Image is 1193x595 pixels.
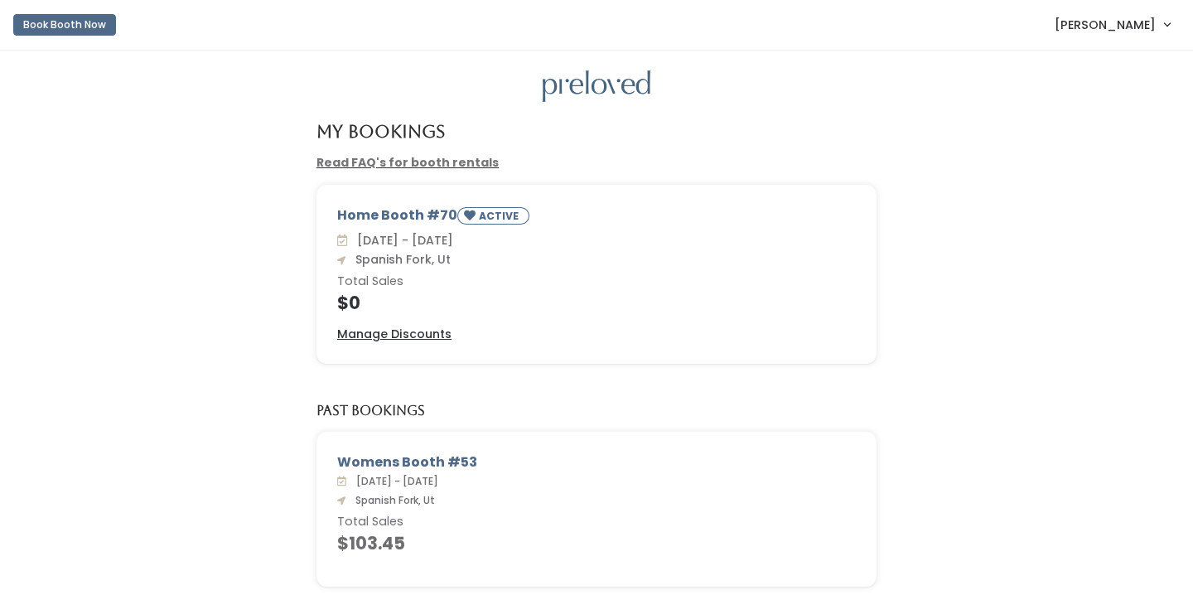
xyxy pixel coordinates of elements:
h4: $103.45 [337,534,856,553]
small: ACTIVE [479,209,522,223]
h4: $0 [337,293,856,312]
button: Book Booth Now [13,14,116,36]
h6: Total Sales [337,275,856,288]
a: Book Booth Now [13,7,116,43]
u: Manage Discounts [337,326,452,342]
h4: My Bookings [316,122,445,141]
div: Womens Booth #53 [337,452,856,472]
a: Manage Discounts [337,326,452,343]
div: Home Booth #70 [337,206,856,231]
span: Spanish Fork, Ut [349,493,435,507]
a: Read FAQ's for booth rentals [316,154,499,171]
span: [DATE] - [DATE] [350,474,438,488]
h6: Total Sales [337,515,856,529]
span: [DATE] - [DATE] [350,232,453,249]
span: Spanish Fork, Ut [349,251,451,268]
img: preloved logo [543,70,650,103]
a: [PERSON_NAME] [1038,7,1186,42]
span: [PERSON_NAME] [1055,16,1156,34]
h5: Past Bookings [316,404,425,418]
